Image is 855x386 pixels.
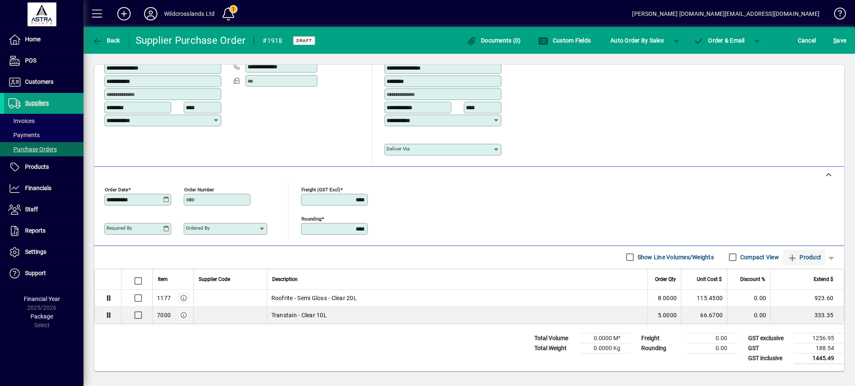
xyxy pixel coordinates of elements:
div: #1918 [263,34,282,48]
td: 0.0000 M³ [580,333,630,343]
div: 1177 [157,294,171,302]
span: Description [272,275,298,284]
mat-label: Required by [106,225,132,231]
td: 0.00 [727,290,770,307]
span: Unit Cost $ [697,275,722,284]
div: [PERSON_NAME] [DOMAIN_NAME][EMAIL_ADDRESS][DOMAIN_NAME] [632,7,820,20]
td: 115.4500 [681,290,727,307]
span: Custom Fields [538,37,591,44]
td: GST [744,343,794,353]
span: Reports [25,227,46,234]
div: Supplier Purchase Order [136,34,246,47]
span: Extend $ [814,275,833,284]
td: 1445.49 [794,353,844,363]
a: Financials [4,178,83,199]
td: GST exclusive [744,333,794,343]
td: 8.0000 [648,290,681,307]
span: Suppliers [25,100,49,106]
span: Financials [25,185,51,191]
span: Order & Email [694,37,745,44]
td: 0.00 [727,307,770,323]
td: 188.54 [794,343,844,353]
span: Order Qty [655,275,676,284]
span: Roofrite - Semi Gloss - Clear 20L [271,294,357,302]
span: Financial Year [24,296,60,302]
mat-label: Ordered by [186,225,210,231]
label: Compact View [739,253,779,261]
span: Cancel [798,34,816,47]
span: Auto Order By Sales [610,34,664,47]
span: Products [25,163,49,170]
span: Product [787,251,821,264]
span: Package [30,313,53,320]
span: Staff [25,206,38,213]
span: Transtain - Clear 10L [271,311,327,319]
span: Draft [296,38,312,43]
a: Products [4,157,83,178]
span: Purchase Orders [8,146,57,153]
button: Custom Fields [536,33,593,48]
a: Customers [4,72,83,93]
a: POS [4,50,83,71]
label: Show Line Volumes/Weights [636,253,714,261]
div: Wildcrosslands Ltd [164,7,215,20]
a: Home [4,29,83,50]
a: Staff [4,199,83,220]
td: 0.00 [687,343,737,353]
td: 5.0000 [648,307,681,323]
button: Back [90,33,122,48]
a: Invoices [4,114,83,128]
span: Support [25,270,46,276]
span: S [833,37,837,44]
button: Documents (0) [465,33,523,48]
td: 66.6700 [681,307,727,323]
mat-label: Order date [105,186,128,192]
span: ave [833,34,846,47]
span: Discount % [740,275,765,284]
mat-label: Deliver via [387,146,410,152]
mat-label: Order number [184,186,214,192]
td: 333.35 [770,307,844,323]
td: 0.0000 Kg [580,343,630,353]
mat-label: Rounding [301,216,321,221]
mat-label: Freight (GST excl) [301,186,340,192]
button: Save [831,33,848,48]
td: Total Weight [530,343,580,353]
div: 7000 [157,311,171,319]
button: Order & Email [690,33,749,48]
td: GST inclusive [744,353,794,363]
a: Purchase Orders [4,142,83,156]
span: Item [158,275,168,284]
span: Invoices [8,118,35,124]
a: Settings [4,242,83,263]
span: POS [25,57,36,64]
td: Rounding [637,343,687,353]
td: 923.60 [770,290,844,307]
a: Reports [4,221,83,241]
td: 1256.95 [794,333,844,343]
td: Total Volume [530,333,580,343]
span: Home [25,36,40,43]
a: Knowledge Base [828,2,845,29]
span: Customers [25,78,53,85]
td: 0.00 [687,333,737,343]
button: Auto Order By Sales [606,33,668,48]
button: Product [783,250,825,265]
button: Add [111,6,137,21]
a: Support [4,263,83,284]
span: Settings [25,248,46,255]
span: Documents (0) [467,37,521,44]
a: Payments [4,128,83,142]
button: Profile [137,6,164,21]
button: Cancel [796,33,818,48]
span: Back [92,37,120,44]
app-page-header-button: Back [83,33,129,48]
td: Freight [637,333,687,343]
span: Payments [8,132,40,138]
span: Supplier Code [199,275,230,284]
